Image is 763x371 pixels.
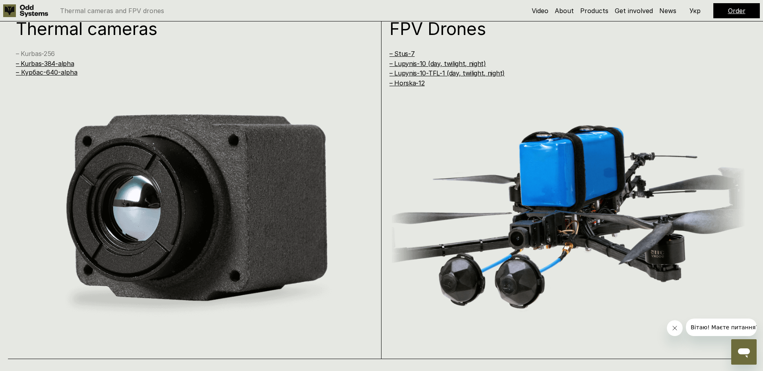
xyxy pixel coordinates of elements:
a: – Stus-7 [389,50,414,58]
a: – Kurbas-256 [16,50,55,58]
h1: Thermal cameras [16,20,352,37]
a: Get involved [615,7,653,15]
a: – Lupynis-10-TFL-1 (day, twilight, night) [389,69,505,77]
p: Укр [689,8,701,14]
a: Video [532,7,548,15]
a: – Horska-12 [389,79,424,87]
h1: FPV Drones [389,20,726,37]
a: – Kurbas-384-alpha [16,60,74,68]
a: News [659,7,676,15]
iframe: Button to launch messaging window [731,339,757,365]
a: – Курбас-640-alpha [16,68,77,76]
iframe: Close message [667,320,683,336]
a: Order [728,7,746,15]
a: – Lupynis-10 (day, twilight, night) [389,60,486,68]
span: Вітаю! Маєте питання? [5,6,73,12]
a: Products [580,7,608,15]
p: Thermal cameras and FPV drones [60,8,164,14]
a: About [555,7,574,15]
iframe: Message from company [686,319,757,336]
